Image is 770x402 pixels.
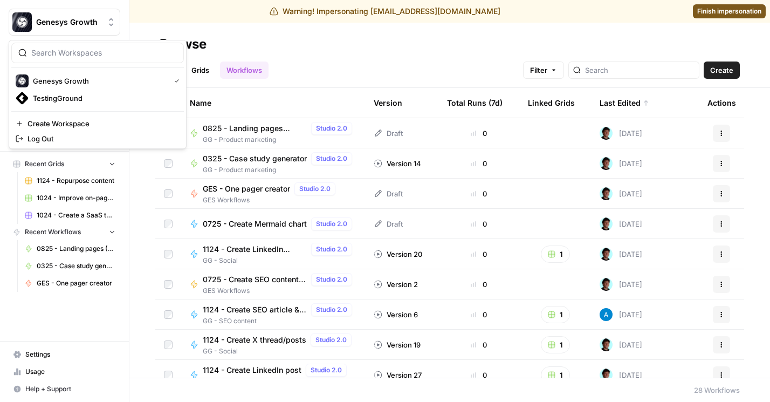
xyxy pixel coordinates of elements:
a: Create Workspace [11,116,184,131]
img: xvmzg85ympib49dp46ffo9630gav [600,278,613,291]
span: 0325 - Case study generator [203,153,307,164]
a: 0325 - Case study generator [20,257,120,275]
span: Studio 2.0 [316,275,347,284]
div: 28 Workflows [694,385,740,396]
span: Recent Workflows [25,227,81,237]
span: GG - SEO content [203,316,356,326]
span: 0825 - Landing pages (Strapi) [37,244,115,254]
span: Create Workspace [27,118,175,129]
div: [DATE] [600,248,642,261]
a: 1124 - Create SEO article & newsletterStudio 2.0GG - SEO content [190,303,356,326]
div: 0 [447,249,511,260]
span: GG - Social [203,256,356,265]
button: Create [704,62,740,79]
div: 0 [447,158,511,169]
img: xvmzg85ympib49dp46ffo9630gav [600,187,613,200]
img: Genesys Growth Logo [12,12,32,32]
span: GES - One pager creator [37,278,115,288]
span: Recent Grids [25,159,64,169]
button: Recent Grids [9,156,120,172]
span: Filter [530,65,547,76]
div: Version 14 [374,158,421,169]
div: [DATE] [600,127,642,140]
button: 1 [541,246,570,263]
span: Studio 2.0 [316,244,347,254]
div: Browse [160,36,207,53]
a: Workflows [220,62,269,79]
div: 0 [447,128,511,139]
span: 0725 - Create Mermaid chart [203,219,307,229]
div: [DATE] [600,278,642,291]
span: Help + Support [25,384,115,394]
a: Usage [9,363,120,380]
img: xvmzg85ympib49dp46ffo9630gav [600,217,613,230]
span: 0725 - Create SEO content from topic [203,274,307,285]
span: Studio 2.0 [316,305,347,315]
img: xvmzg85ympib49dp46ffo9630gav [600,369,613,381]
div: 0 [447,219,511,229]
button: Help + Support [9,380,120,398]
a: 0825 - Landing pages (Strapi)Studio 2.0GG - Product marketing [190,122,356,145]
div: Linked Grids [528,88,575,118]
div: Name [190,88,356,118]
span: Studio 2.0 [316,124,347,133]
div: [DATE] [600,157,642,170]
div: [DATE] [600,338,642,351]
div: 0 [447,309,511,320]
div: Draft [374,188,403,199]
div: Version 19 [374,339,421,350]
span: Genesys Growth [36,17,101,28]
a: Settings [9,346,120,363]
div: 0 [447,188,511,199]
span: TestingGround [33,93,175,104]
div: Warning! Impersonating [EMAIL_ADDRESS][DOMAIN_NAME] [270,6,500,17]
button: 1 [541,366,570,384]
div: Version 27 [374,370,422,380]
div: [DATE] [600,217,642,230]
input: Search [585,65,695,76]
span: Log Out [27,133,175,144]
span: 0825 - Landing pages (Strapi) [203,123,307,134]
span: 1024 - Improve on-page content [37,193,115,203]
a: GES - One pager creatorStudio 2.0GES Workflows [190,182,356,205]
span: Studio 2.0 [316,154,347,163]
a: Finish impersonation [693,4,766,18]
span: Studio 2.0 [311,365,342,375]
input: Search Workspaces [31,47,177,58]
div: Version 20 [374,249,422,260]
img: xvmzg85ympib49dp46ffo9630gav [600,248,613,261]
span: Usage [25,367,115,377]
span: GES Workflows [203,195,340,205]
img: xvmzg85ympib49dp46ffo9630gav [600,157,613,170]
span: Studio 2.0 [316,219,347,229]
span: Finish impersonation [697,6,761,16]
a: 1024 - Improve on-page content [20,189,120,207]
img: TestingGround Logo [16,92,29,105]
span: Genesys Growth [33,76,166,86]
span: Studio 2.0 [315,335,347,345]
span: Create [710,65,733,76]
div: Workspace: Genesys Growth [9,40,187,149]
a: 0825 - Landing pages (Strapi) [20,240,120,257]
a: 1124 - Create LinkedIn postStudio 2.0GG - Social [190,364,356,386]
a: 1124 - Repurpose content [20,172,120,189]
img: xvmzg85ympib49dp46ffo9630gav [600,338,613,351]
span: GES - One pager creator [203,183,290,194]
div: Total Runs (7d) [447,88,503,118]
div: Draft [374,219,403,229]
span: GG - Social [203,346,356,356]
a: GES - One pager creator [20,275,120,292]
span: GG - Product marketing [203,135,356,145]
img: xvmzg85ympib49dp46ffo9630gav [600,127,613,140]
div: 0 [447,339,511,350]
span: 1124 - Create LinkedIn carousel [203,244,307,255]
a: 1024 - Create a SaaS tools database [20,207,120,224]
a: 1124 - Create LinkedIn carouselStudio 2.0GG - Social [190,243,356,265]
img: Genesys Growth Logo [16,74,29,87]
span: 0325 - Case study generator [37,261,115,271]
span: 1124 - Repurpose content [37,176,115,186]
span: 1124 - Create LinkedIn post [203,365,301,376]
a: 1124 - Create X thread/postsStudio 2.0GG - Social [190,333,356,356]
a: 0325 - Case study generatorStudio 2.0GG - Product marketing [190,152,356,175]
div: Version 2 [374,279,418,290]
